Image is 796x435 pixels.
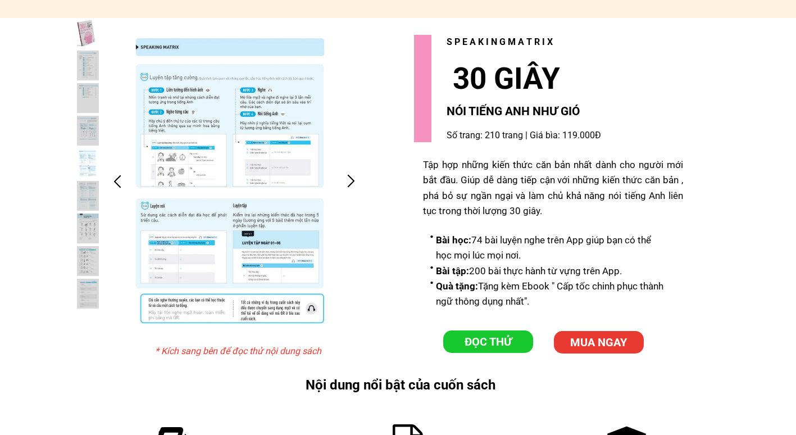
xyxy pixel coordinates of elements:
a: ĐỌC THỬ [443,330,533,353]
li: 200 bài thực hành từ vựng trên App. [430,264,667,279]
h3: NÓI TIẾNG ANH NHƯ GIÓ [447,102,629,121]
h3: Số trang: 210 trang | Giá bìa: 119.000Đ [447,128,610,143]
p: MUA NGAY [554,331,644,354]
li: 74 bài luyện nghe trên App giúp bạn có thể học mọi lúc mọi nơi. [430,233,667,263]
h3: S P E A K I N G M A T R I X [447,35,592,49]
h3: 30 GIÂY [453,55,622,103]
li: Tặng kèm Ebook " Cấp tốc chinh phục thành ngữ thông dụng nhất". [430,279,667,309]
h3: Nội dung nổi bật của cuốn sách [306,374,503,396]
h3: * Kích sang bên để đọc thử nội dung sách [155,344,328,359]
span: Quà tặng: [436,280,478,292]
div: Tập hợp những kiến thức căn bản nhất dành cho người mới bắt đầu. Giúp dễ dàng tiếp cận với những ... [423,157,683,219]
span: Bài tập: [436,265,469,277]
span: Bài học: [436,234,471,246]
